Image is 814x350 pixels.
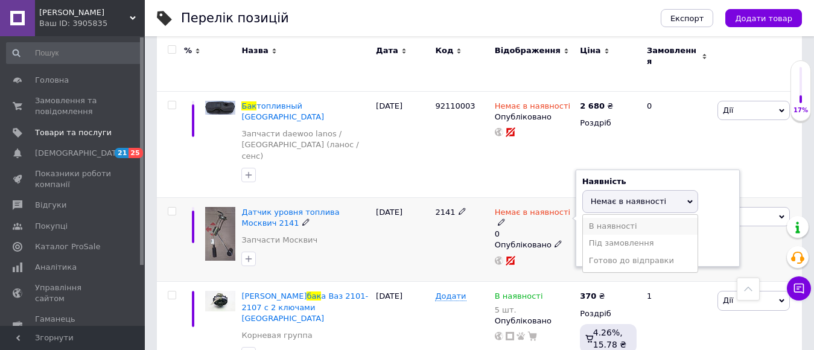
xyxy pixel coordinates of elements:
span: Показники роботи компанії [35,168,112,190]
a: Корневая группа [241,330,312,341]
div: Наявність [582,176,733,187]
span: 25 [129,148,142,158]
img: Датчик уровня топлива Москвич 2141 [205,207,235,261]
div: Опубліковано [495,316,574,326]
span: Відгуки [35,200,66,211]
span: % [184,45,192,56]
b: 370 [580,291,596,301]
span: Назва [241,45,268,56]
div: Ваш ID: 3905835 [39,18,145,29]
span: Головна [35,75,69,86]
li: Готово до відправки [583,252,698,269]
span: [PERSON_NAME] [241,291,307,301]
span: [DEMOGRAPHIC_DATA] [35,148,124,159]
a: Запчасти daewoo lanos / [GEOGRAPHIC_DATA] (ланос / сенс) [241,129,370,162]
div: 0 [640,91,714,197]
li: Під замовлення [583,235,698,252]
span: Ціна [580,45,600,56]
span: Відображення [495,45,561,56]
span: Каталог ProSale [35,241,100,252]
span: Дэмил [39,7,130,18]
span: 2141 [435,208,455,217]
a: Датчик уровня топлива Москвич 2141 [241,208,339,227]
div: [DATE] [373,91,432,197]
div: Опубліковано [495,112,574,122]
span: Додати [435,291,466,301]
span: Експорт [670,14,704,23]
div: ₴ [580,101,613,112]
span: 4.26%, 15.78 ₴ [593,328,626,349]
div: ₴ [580,291,605,302]
span: Дії [723,296,733,305]
div: 17% [791,106,810,115]
span: топливный [GEOGRAPHIC_DATA] [241,101,324,121]
span: Дата [376,45,398,56]
span: Немає в наявності [495,101,570,114]
span: Гаманець компанії [35,314,112,336]
span: Дії [723,106,733,115]
span: Замовлення та повідомлення [35,95,112,117]
img: Крышка бензобака Ваз 2101-2107 с 2 ключами Украина [205,291,235,311]
span: Покупці [35,221,68,232]
span: Замовлення [647,45,699,67]
span: Бак [241,101,256,110]
span: бак [307,291,321,301]
span: Код [435,45,453,56]
div: Роздріб [580,308,637,319]
span: 92110003 [435,101,475,110]
div: [DATE] [373,197,432,282]
span: Управління сайтом [35,282,112,304]
b: 2 680 [580,101,605,110]
button: Експорт [661,9,714,27]
div: Роздріб [580,118,637,129]
div: 5 шт. [495,305,543,314]
li: В наявності [583,218,698,235]
span: Додати товар [735,14,792,23]
a: [PERSON_NAME]бака Ваз 2101-2107 с 2 ключами [GEOGRAPHIC_DATA] [241,291,368,322]
span: Товари та послуги [35,127,112,138]
img: Бак топливный Ланос Сенс Польша [205,101,235,115]
span: 21 [115,148,129,158]
button: Додати товар [725,9,802,27]
div: Перелік позицій [181,12,289,25]
a: Бактопливный [GEOGRAPHIC_DATA] [241,101,324,121]
div: 0 [495,207,574,240]
input: Пошук [6,42,142,64]
span: Аналітика [35,262,77,273]
span: а Ваз 2101-2107 с 2 ключами [GEOGRAPHIC_DATA] [241,291,368,322]
button: Чат з покупцем [787,276,811,301]
a: Запчасти Москвич [241,235,317,246]
div: Опубліковано [495,240,574,250]
span: В наявності [495,291,543,304]
span: Немає в наявності [495,208,570,220]
span: Немає в наявності [591,197,666,206]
